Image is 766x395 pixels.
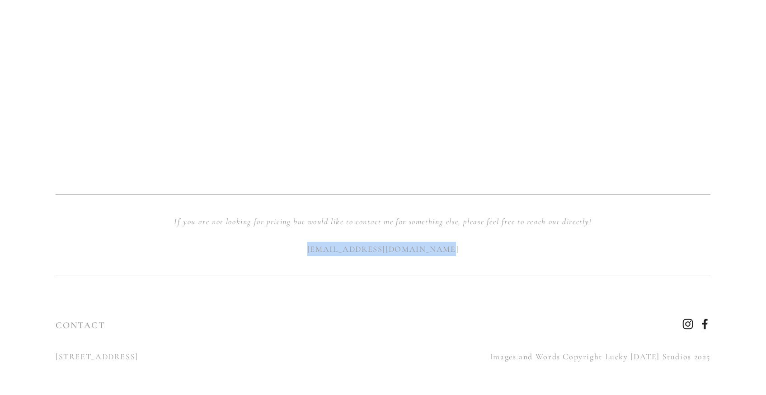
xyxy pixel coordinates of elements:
[174,216,592,226] em: If you are not looking for pricing but would like to contact me for something else, please feel f...
[56,349,376,364] p: [STREET_ADDRESS]
[682,319,693,329] a: Instagram
[307,244,459,254] a: [EMAIL_ADDRESS][DOMAIN_NAME]
[700,319,710,329] a: Facebook
[56,320,105,331] a: CONTACT
[391,349,711,364] p: Images and Words Copyright Lucky [DATE] Studios 2025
